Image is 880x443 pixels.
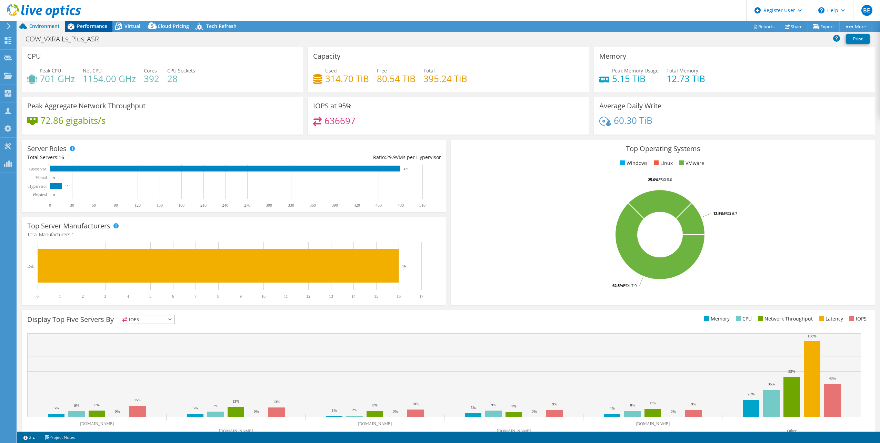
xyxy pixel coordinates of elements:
[623,283,637,288] tspan: ESXi 7.0
[37,294,39,299] text: 0
[115,409,120,413] text: 0%
[27,145,67,152] h3: Server Roles
[599,52,626,60] h3: Memory
[817,315,843,323] li: Latency
[27,264,34,269] text: Dell
[329,294,333,299] text: 13
[511,404,517,408] text: 7%
[172,294,174,299] text: 6
[80,421,114,426] text: [DOMAIN_NAME]
[747,21,780,32] a: Reports
[724,211,737,216] tspan: ESXi 6.7
[497,429,531,433] text: [DOMAIN_NAME]
[808,21,840,32] a: Export
[27,231,441,238] h4: Total Manufacturers:
[612,67,659,74] span: Peak Memory Usage
[648,177,659,182] tspan: 25.0%
[240,294,242,299] text: 9
[808,334,817,338] text: 100%
[157,203,163,208] text: 150
[74,403,79,407] text: 8%
[630,403,635,407] text: 8%
[83,75,136,82] h4: 1154.00 GHz
[846,34,870,44] a: Print
[244,203,250,208] text: 270
[124,23,140,29] span: Virtual
[667,67,698,74] span: Total Memory
[352,408,357,412] text: 2%
[36,175,47,180] text: Virtual
[158,23,189,29] span: Cloud Pricing
[49,203,51,208] text: 0
[491,403,496,407] text: 9%
[787,429,796,433] text: Other
[134,203,141,208] text: 120
[71,231,74,238] span: 1
[261,294,266,299] text: 10
[234,154,441,161] div: Ratio: VMs per Hypervisor
[471,405,476,410] text: 5%
[59,154,64,160] span: 16
[200,203,207,208] text: 210
[149,294,151,299] text: 5
[28,184,47,189] text: Hypervisor
[167,67,195,74] span: CPU Sockets
[332,203,338,208] text: 390
[636,421,670,426] text: [DOMAIN_NAME]
[372,403,378,407] text: 8%
[532,409,537,413] text: 0%
[144,67,157,74] span: Cores
[398,203,404,208] text: 480
[612,283,623,288] tspan: 62.5%
[222,203,228,208] text: 240
[40,75,75,82] h4: 701 GHz
[412,402,419,406] text: 10%
[667,75,705,82] h4: 12.73 TiB
[351,294,356,299] text: 14
[19,433,40,442] a: 2
[768,382,775,386] text: 36%
[40,67,61,74] span: Peak CPU
[354,203,360,208] text: 420
[402,264,406,268] text: 16
[456,145,870,152] h3: Top Operating Systems
[178,203,184,208] text: 180
[713,211,724,216] tspan: 12.5%
[377,75,416,82] h4: 80.54 TiB
[612,75,659,82] h4: 5.15 TiB
[22,35,110,43] h1: COW_VXRAILs_Plus_ASR
[780,21,808,32] a: Share
[193,406,198,410] text: 5%
[649,401,656,405] text: 11%
[618,159,648,167] li: Windows
[325,67,337,74] span: Used
[419,294,423,299] text: 17
[104,294,106,299] text: 3
[610,406,615,410] text: 4%
[829,376,836,380] text: 43%
[83,67,102,74] span: Net CPU
[404,167,409,171] text: 479
[734,315,752,323] li: CPU
[377,67,387,74] span: Free
[70,203,74,208] text: 30
[114,203,118,208] text: 90
[358,421,392,426] text: [DOMAIN_NAME]
[217,294,219,299] text: 8
[386,154,396,160] span: 29.9
[29,167,47,171] text: Guest VM
[120,315,174,324] span: IOPS
[127,294,129,299] text: 4
[419,203,426,208] text: 510
[54,406,59,410] text: 5%
[40,433,80,442] a: Project Notes
[254,409,259,413] text: 0%
[313,102,352,110] h3: IOPS at 95%
[273,400,280,404] text: 13%
[206,23,237,29] span: Tech Refresh
[92,203,96,208] text: 60
[266,203,272,208] text: 300
[27,52,41,60] h3: CPU
[288,203,294,208] text: 330
[306,294,310,299] text: 12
